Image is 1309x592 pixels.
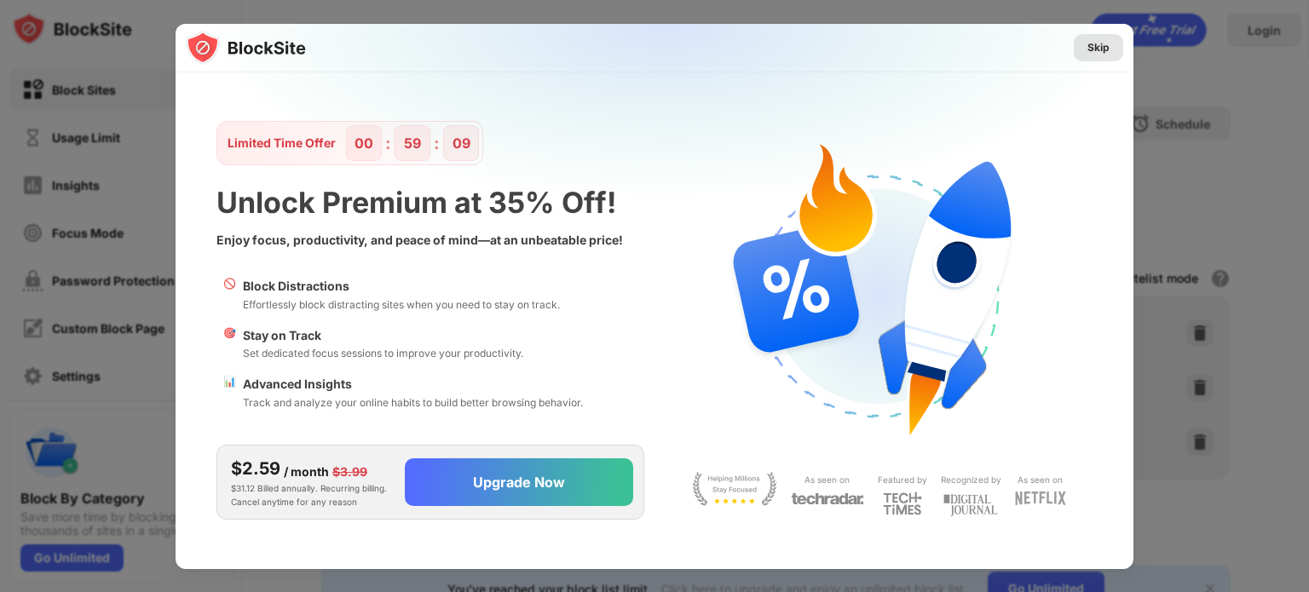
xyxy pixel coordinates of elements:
div: As seen on [1018,472,1063,488]
div: Featured by [878,472,927,488]
div: Advanced Insights [243,375,583,394]
img: light-techradar.svg [791,491,864,506]
div: Upgrade Now [473,474,565,491]
div: $2.59 [231,456,280,481]
img: light-digital-journal.svg [943,491,998,520]
div: $31.12 Billed annually. Recurring billing. Cancel anytime for any reason [231,456,391,509]
div: As seen on [804,472,850,488]
div: Recognized by [941,472,1001,488]
img: gradient.svg [186,24,1144,361]
div: Track and analyze your online habits to build better browsing behavior. [243,394,583,411]
img: light-techtimes.svg [883,491,922,515]
img: light-netflix.svg [1015,491,1066,505]
div: / month [284,463,329,481]
img: light-stay-focus.svg [692,472,777,506]
div: 📊 [223,375,236,411]
div: $3.99 [332,463,367,481]
div: Skip [1087,39,1110,56]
